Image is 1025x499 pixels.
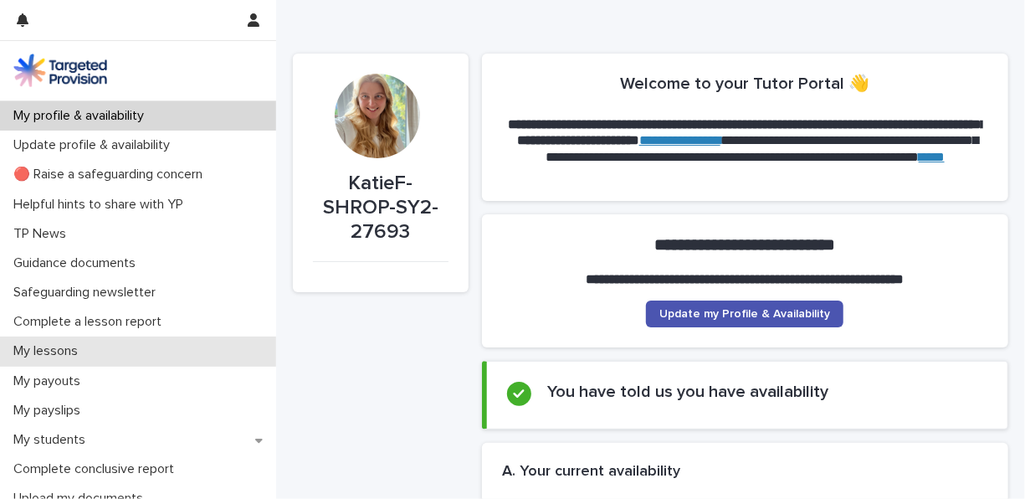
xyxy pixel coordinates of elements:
p: My payouts [7,373,94,389]
p: Complete a lesson report [7,314,175,330]
p: 🔴 Raise a safeguarding concern [7,167,216,183]
p: My lessons [7,343,91,359]
p: My students [7,432,99,448]
span: Update my Profile & Availability [659,308,830,320]
h2: Welcome to your Tutor Portal 👋 [620,74,869,94]
a: Update my Profile & Availability [646,301,843,327]
p: Update profile & availability [7,137,183,153]
h2: You have told us you have availability [548,382,829,402]
p: KatieF-SHROP-SY2-27693 [313,172,448,244]
p: TP News [7,226,79,242]
p: Guidance documents [7,255,149,271]
h2: A. Your current availability [502,463,680,481]
img: M5nRWzHhSzIhMunXDL62 [13,54,107,87]
p: My profile & availability [7,108,157,124]
p: Helpful hints to share with YP [7,197,197,213]
p: Complete conclusive report [7,461,187,477]
p: My payslips [7,403,94,419]
p: Safeguarding newsletter [7,285,169,301]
